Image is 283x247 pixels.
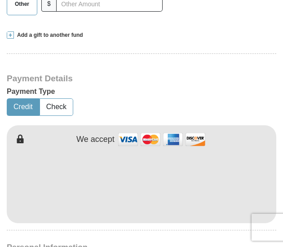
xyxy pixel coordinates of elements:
[7,99,39,115] button: Credit
[14,31,83,39] span: Add a gift to another fund
[40,99,73,115] button: Check
[7,74,276,84] h3: Payment Details
[7,87,276,96] h5: Payment Type
[117,130,207,149] img: credit cards accepted
[76,135,115,145] h4: We accept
